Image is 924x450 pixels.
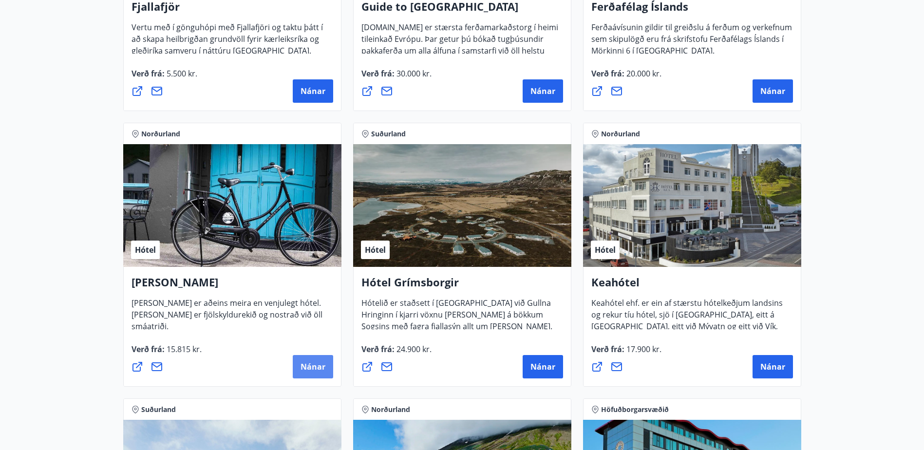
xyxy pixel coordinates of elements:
[753,355,793,378] button: Nánar
[395,344,432,355] span: 24.900 kr.
[365,244,386,255] span: Hótel
[760,86,785,96] span: Nánar
[530,361,555,372] span: Nánar
[591,344,661,362] span: Verð frá :
[760,361,785,372] span: Nánar
[361,344,432,362] span: Verð frá :
[523,79,563,103] button: Nánar
[293,79,333,103] button: Nánar
[624,68,661,79] span: 20.000 kr.
[361,275,563,297] h4: Hótel Grímsborgir
[361,22,558,87] span: [DOMAIN_NAME] er stærsta ferðamarkaðstorg í heimi tileinkað Evrópu. Þar getur þú bókað tugþúsundi...
[132,22,323,64] span: Vertu með í gönguhópi með Fjallafjöri og taktu þátt í að skapa heilbrigðan grundvöll fyrir kærlei...
[135,244,156,255] span: Hótel
[141,405,176,414] span: Suðurland
[591,22,792,64] span: Ferðaávísunin gildir til greiðslu á ferðum og verkefnum sem skipulögð eru frá skrifstofu Ferðafél...
[530,86,555,96] span: Nánar
[601,129,640,139] span: Norðurland
[753,79,793,103] button: Nánar
[301,86,325,96] span: Nánar
[591,298,783,363] span: Keahótel ehf. er ein af stærstu hótelkeðjum landsins og rekur tíu hótel, sjö í [GEOGRAPHIC_DATA],...
[591,68,661,87] span: Verð frá :
[141,129,180,139] span: Norðurland
[132,68,197,87] span: Verð frá :
[165,344,202,355] span: 15.815 kr.
[371,405,410,414] span: Norðurland
[591,275,793,297] h4: Keahótel
[132,275,333,297] h4: [PERSON_NAME]
[165,68,197,79] span: 5.500 kr.
[361,68,432,87] span: Verð frá :
[595,244,616,255] span: Hótel
[132,344,202,362] span: Verð frá :
[395,68,432,79] span: 30.000 kr.
[601,405,669,414] span: Höfuðborgarsvæðið
[371,129,406,139] span: Suðurland
[523,355,563,378] button: Nánar
[132,298,322,339] span: [PERSON_NAME] er aðeins meira en venjulegt hótel. [PERSON_NAME] er fjölskyldurekið og nostrað við...
[361,298,552,363] span: Hótelið er staðsett í [GEOGRAPHIC_DATA] við Gullna Hringinn í kjarri vöxnu [PERSON_NAME] á bökkum...
[293,355,333,378] button: Nánar
[624,344,661,355] span: 17.900 kr.
[301,361,325,372] span: Nánar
